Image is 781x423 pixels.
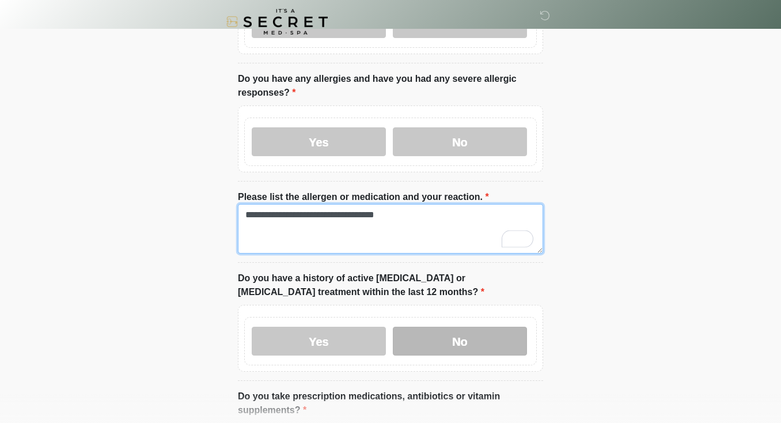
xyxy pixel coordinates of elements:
img: It's A Secret Med Spa Logo [226,9,328,35]
label: Do you take prescription medications, antibiotics or vitamin supplements? [238,390,543,417]
label: Please list the allergen or medication and your reaction. [238,190,489,204]
label: No [393,327,527,356]
label: Do you have a history of active [MEDICAL_DATA] or [MEDICAL_DATA] treatment within the last 12 mon... [238,271,543,299]
label: No [393,127,527,156]
label: Yes [252,327,386,356]
textarea: To enrich screen reader interactions, please activate Accessibility in Grammarly extension settings [238,204,543,254]
label: Yes [252,127,386,156]
label: Do you have any allergies and have you had any severe allergic responses? [238,72,543,100]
